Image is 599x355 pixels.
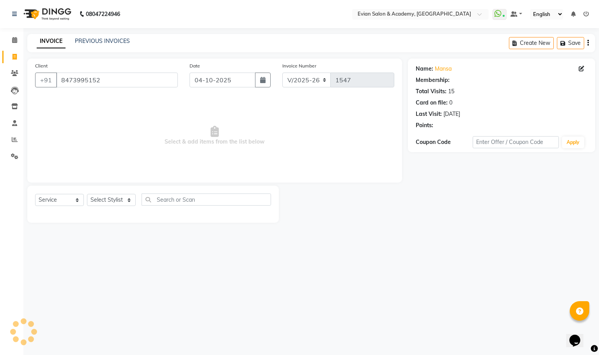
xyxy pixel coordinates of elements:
label: Client [35,62,48,69]
input: Enter Offer / Coupon Code [473,136,558,148]
a: Mansa [435,65,452,73]
div: Coupon Code [416,138,473,146]
div: Points: [416,121,433,130]
div: Last Visit: [416,110,442,118]
div: Total Visits: [416,87,447,96]
button: +91 [35,73,57,87]
b: 08047224946 [86,3,120,25]
span: Select & add items from the list below [35,97,394,175]
div: [DATE] [443,110,460,118]
a: INVOICE [37,34,66,48]
div: 15 [448,87,454,96]
a: PREVIOUS INVOICES [75,37,130,44]
div: Card on file: [416,99,448,107]
label: Invoice Number [282,62,316,69]
button: Create New [509,37,554,49]
input: Search or Scan [142,193,271,206]
label: Date [190,62,200,69]
button: Save [557,37,584,49]
div: Membership: [416,76,450,84]
iframe: chat widget [566,324,591,347]
img: logo [20,3,73,25]
button: Apply [562,137,584,148]
input: Search by Name/Mobile/Email/Code [56,73,178,87]
div: Name: [416,65,433,73]
div: 0 [449,99,452,107]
